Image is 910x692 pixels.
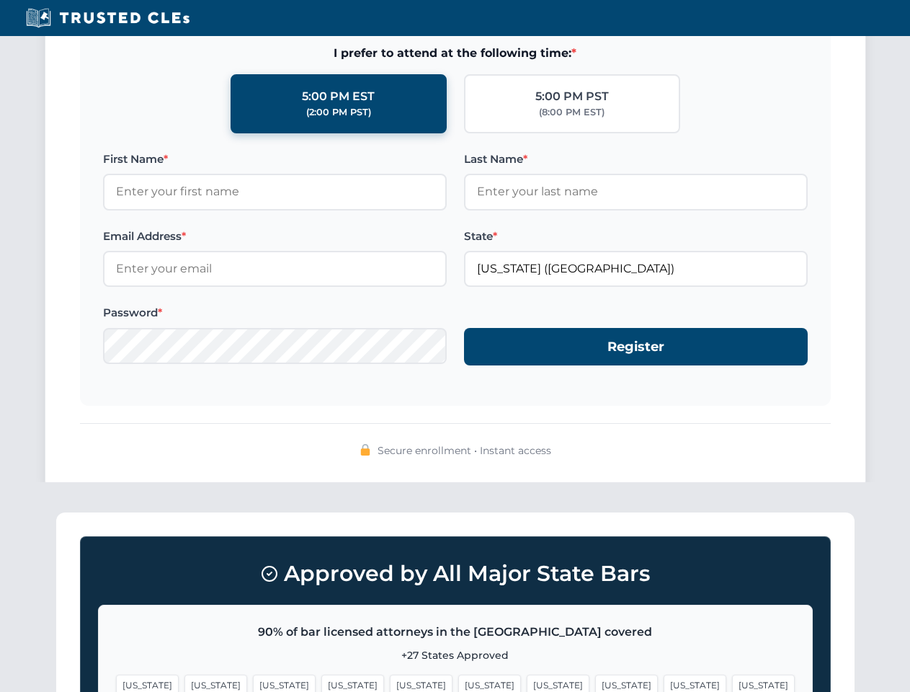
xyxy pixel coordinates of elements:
[103,304,447,321] label: Password
[306,105,371,120] div: (2:00 PM PST)
[360,444,371,456] img: 🔒
[103,151,447,168] label: First Name
[22,7,194,29] img: Trusted CLEs
[103,228,447,245] label: Email Address
[378,443,551,458] span: Secure enrollment • Instant access
[98,554,813,593] h3: Approved by All Major State Bars
[116,647,795,663] p: +27 States Approved
[103,251,447,287] input: Enter your email
[535,87,609,106] div: 5:00 PM PST
[539,105,605,120] div: (8:00 PM EST)
[103,44,808,63] span: I prefer to attend at the following time:
[464,174,808,210] input: Enter your last name
[464,151,808,168] label: Last Name
[464,228,808,245] label: State
[116,623,795,642] p: 90% of bar licensed attorneys in the [GEOGRAPHIC_DATA] covered
[103,174,447,210] input: Enter your first name
[302,87,375,106] div: 5:00 PM EST
[464,251,808,287] input: California (CA)
[464,328,808,366] button: Register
